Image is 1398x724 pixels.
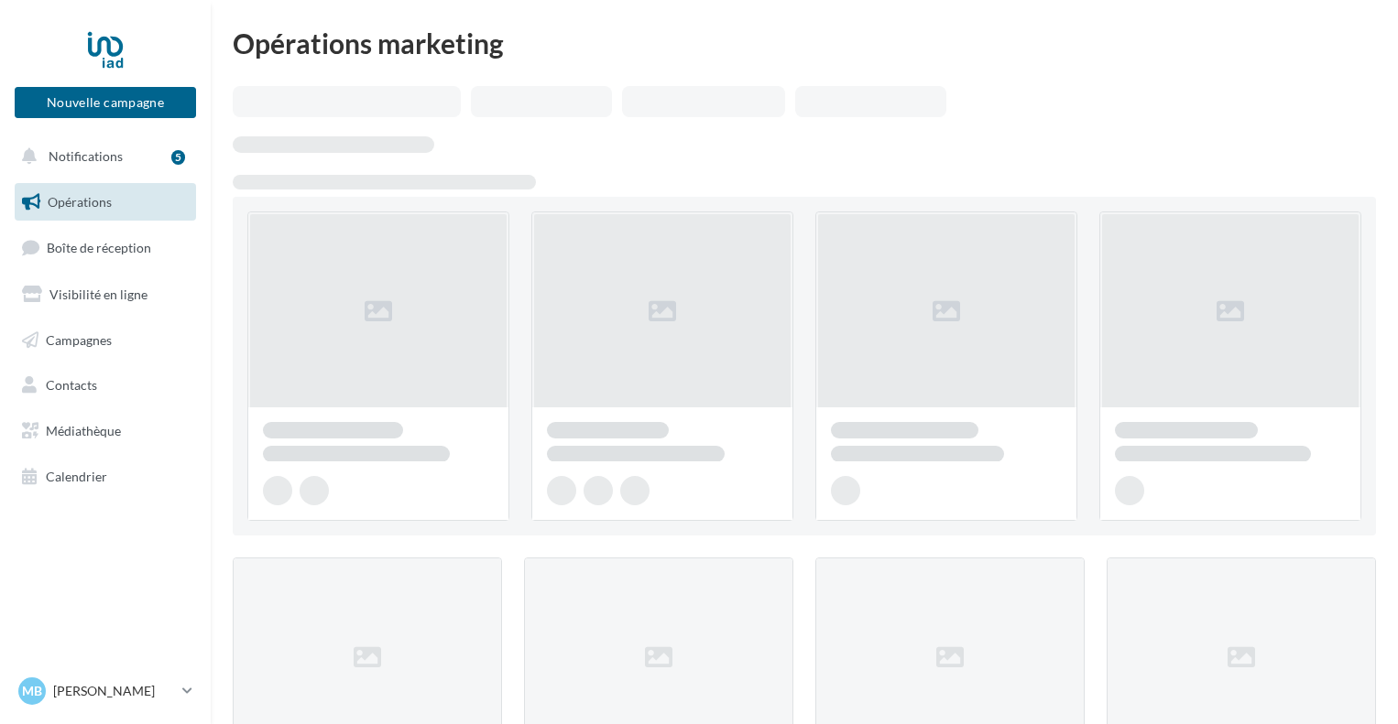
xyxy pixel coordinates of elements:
span: Calendrier [46,469,107,484]
a: Campagnes [11,321,200,360]
span: Opérations [48,194,112,210]
span: Contacts [46,377,97,393]
button: Notifications 5 [11,137,192,176]
a: MB [PERSON_NAME] [15,674,196,708]
a: Boîte de réception [11,228,200,267]
div: Opérations marketing [233,29,1376,57]
button: Nouvelle campagne [15,87,196,118]
a: Contacts [11,366,200,405]
span: Boîte de réception [47,240,151,255]
a: Médiathèque [11,412,200,450]
a: Visibilité en ligne [11,276,200,314]
p: [PERSON_NAME] [53,682,175,700]
span: Visibilité en ligne [49,286,147,302]
div: 5 [171,150,185,165]
span: Campagnes [46,331,112,347]
span: Médiathèque [46,423,121,438]
span: Notifications [49,148,123,164]
a: Calendrier [11,458,200,496]
span: MB [22,682,42,700]
a: Opérations [11,183,200,222]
